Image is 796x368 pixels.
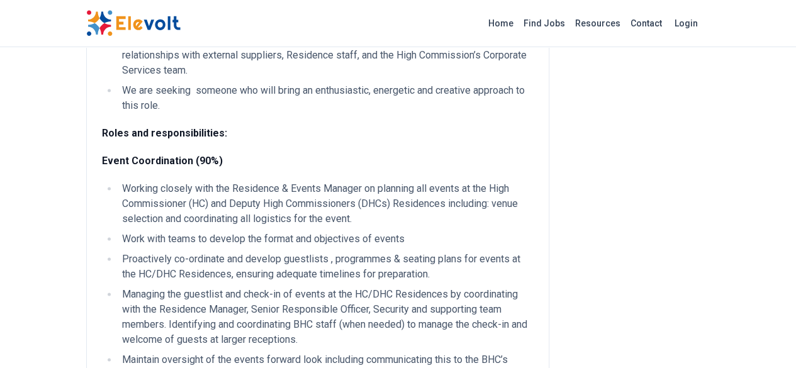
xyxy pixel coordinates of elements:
li: Managing the guestlist and check-in of events at the HC/DHC Residences by coordinating with the R... [118,287,534,347]
li: Work with teams to develop the format and objectives of events [118,231,534,247]
a: Contact [625,13,667,33]
a: Home [483,13,519,33]
a: Find Jobs [519,13,570,33]
img: Elevolt [86,10,181,36]
iframe: Chat Widget [733,308,796,368]
a: Login [667,11,705,36]
li: Proactively co-ordinate and develop guestlists , programmes & seating plans for events at the HC/... [118,252,534,282]
strong: Roles and responsibilities: [102,127,227,139]
li: We are seeking someone who will bring an enthusiastic, energetic and creative approach to this role. [118,83,534,113]
strong: Event Coordination (90%) [102,155,223,167]
li: Working closely with the Residence & Events Manager on planning all events at the High Commission... [118,181,534,226]
a: Resources [570,13,625,33]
